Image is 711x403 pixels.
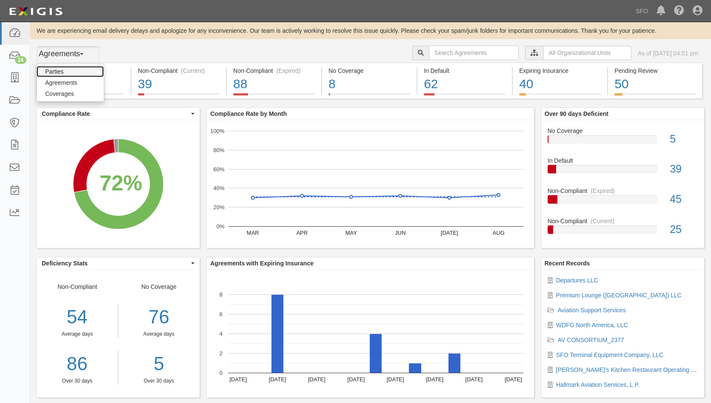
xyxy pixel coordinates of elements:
a: Non-Compliant(Current)39 [131,93,226,100]
div: (Expired) [276,66,300,75]
div: 8 [328,75,410,93]
svg: A chart. [207,120,534,248]
div: (Expired) [591,187,615,195]
div: As of [DATE] 04:51 pm [638,49,698,58]
a: Aviation Support Services [558,307,626,314]
b: Compliance Rate by Month [210,110,287,117]
a: Premium Lounge ([GEOGRAPHIC_DATA]) LLC [556,292,682,299]
button: Deficiency Stats [37,257,200,269]
a: Non-Compliant(Expired)45 [548,187,698,217]
div: Average days [37,331,118,338]
svg: A chart. [37,120,200,248]
button: Compliance Rate [37,108,200,120]
div: 24 [15,56,26,64]
a: Agreements [37,77,104,88]
b: Agreements with Expiring Insurance [210,260,314,267]
a: Non-Compliant(Expired)88 [227,93,321,100]
text: JUN [395,230,405,236]
text: [DATE] [308,376,326,383]
text: [DATE] [269,376,286,383]
text: 2 [220,350,223,357]
a: In Default62 [417,93,512,100]
span: Compliance Rate [42,109,189,118]
div: Expiring Insurance [519,66,601,75]
text: 20% [214,204,225,210]
text: MAY [346,230,357,236]
div: Non-Compliant (Expired) [233,66,315,75]
a: 86 [37,351,118,377]
a: Coverages [37,88,104,99]
div: 88 [233,75,315,93]
text: APR [297,230,308,236]
div: In Default [541,156,704,165]
a: AV CONSORTIUM_2377 [558,337,624,343]
a: No Coverage8 [322,93,417,100]
text: 60% [214,166,225,172]
a: No Coverage5 [548,127,698,157]
div: 5 [663,132,704,147]
div: No Coverage [328,66,410,75]
a: 5 [125,351,194,377]
div: Non-Compliant (Current) [138,66,220,75]
text: [DATE] [229,376,247,383]
text: [DATE] [505,376,522,383]
div: 45 [663,192,704,207]
img: logo-5460c22ac91f19d4615b14bd174203de0afe785f0fc80cf4dbbc73dc1793850b.png [6,4,65,19]
svg: A chart. [207,270,534,397]
a: In Default39 [548,156,698,187]
text: 6 [220,311,223,317]
span: Deficiency Stats [42,259,189,268]
b: Recent Records [545,260,590,267]
text: 0% [217,223,225,230]
div: 25 [663,222,704,237]
text: 40% [214,185,225,191]
a: SFO [631,3,652,20]
button: Agreements [36,46,100,63]
div: 40 [519,75,601,93]
text: 8 [220,291,223,298]
a: Parties [37,66,104,77]
div: Pending Review [614,66,696,75]
div: In Default [424,66,505,75]
a: Expiring Insurance40 [513,93,607,100]
div: Non-Compliant [37,282,118,385]
input: All Organizational Units [543,46,631,60]
b: Over 90 days Deficient [545,110,608,117]
div: Over 30 days [37,377,118,385]
input: Search Agreements [429,46,519,60]
a: Pending Review50 [608,93,702,100]
div: 39 [138,75,220,93]
div: (Current) [591,217,614,225]
text: [DATE] [465,376,483,383]
div: Non-Compliant [541,187,704,195]
a: Non-Compliant(Current)25 [548,217,698,241]
text: [DATE] [348,376,365,383]
div: 50 [614,75,696,93]
div: 62 [424,75,505,93]
div: We are experiencing email delivery delays and apologize for any inconvenience. Our team is active... [30,26,711,35]
div: No Coverage [118,282,200,385]
div: Over 30 days [125,377,194,385]
div: 54 [37,304,118,331]
a: SFO Terminal Equipment Company, LLC [556,351,663,358]
i: Help Center - Complianz [674,6,684,16]
div: 76 [125,304,194,331]
text: [DATE] [426,376,443,383]
text: 4 [220,331,223,337]
div: Average days [125,331,194,338]
div: Non-Compliant [541,217,704,225]
a: Hallmark Aviation Services, L.P. [556,381,640,388]
text: 100% [211,128,225,134]
text: 80% [214,147,225,153]
text: [DATE] [387,376,404,383]
text: AUG [493,230,505,236]
text: 0 [220,370,223,376]
a: Departures LLC [556,277,598,284]
text: [DATE] [441,230,458,236]
text: MAR [247,230,259,236]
